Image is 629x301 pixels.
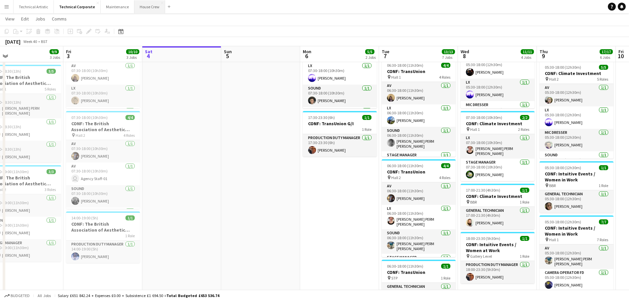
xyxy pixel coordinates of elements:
[5,16,15,22] span: View
[382,68,456,74] h3: CONF: TransUnion
[126,49,139,54] span: 10/10
[66,207,140,230] app-card-role: Stage Manager1/1
[520,115,529,120] span: 2/2
[125,215,135,220] span: 1/1
[387,264,423,269] span: 06:30-18:00 (11h30m)
[382,59,456,157] app-job-card: 06:30-18:00 (11h30m)4/4CONF: TransUnion Hall 14 RolesAV1/106:30-18:00 (11h30m)[PERSON_NAME]LX1/10...
[382,104,456,127] app-card-role: LX1/106:30-18:00 (11h30m)[PERSON_NAME]
[461,232,535,283] div: 18:00-23:30 (5h30m)1/1CONF: Intuitive Events / Women at Work Gallery Level1 RoleProduction Duty M...
[540,61,613,159] app-job-card: 05:30-18:00 (12h30m)5/5CONF: Climate Investment Hall 25 RolesAV1/105:30-18:00 (12h30m)[PERSON_NAM...
[125,233,135,238] span: 1 Role
[303,62,377,85] app-card-role: LX1/107:30-18:00 (10h30m)[PERSON_NAME]
[442,55,455,60] div: 7 Jobs
[144,52,153,60] span: 4
[303,121,377,127] h3: CONF: TransUnion G/I
[66,221,140,233] h3: CONF: The British Association of Aesthetic Plastic Surgeons
[387,63,423,68] span: 06:30-18:00 (11h30m)
[381,52,389,60] span: 7
[470,200,477,205] span: BBR
[599,65,608,70] span: 5/5
[303,134,377,157] app-card-role: Production Duty Manager1/117:30-23:30 (6h)[PERSON_NAME]
[65,52,71,60] span: 3
[461,79,535,101] app-card-role: LX1/105:30-18:00 (12h30m)[PERSON_NAME]
[382,229,456,254] app-card-role: Sound1/106:30-18:00 (11h30m)[PERSON_NAME] PERM [PERSON_NAME]
[442,49,455,54] span: 13/13
[382,182,456,205] app-card-role: AV1/106:30-18:00 (11h30m)[PERSON_NAME]
[45,87,56,92] span: 5 Roles
[540,151,613,174] app-card-role: Sound1/105:30-18:00 (12h30m)
[134,0,165,13] button: House Crew
[540,84,613,106] app-card-role: AV1/105:30-18:00 (12h30m)[PERSON_NAME]
[540,49,548,55] span: Thu
[545,165,581,170] span: 05:30-18:00 (12h30m)
[461,121,535,127] h3: CONF: Climate Investment
[391,75,401,80] span: Hall 1
[518,127,529,132] span: 2 Roles
[461,159,535,181] app-card-role: Stage Manager1/107:30-18:00 (10h30m)[PERSON_NAME]
[303,111,377,157] app-job-card: 17:30-23:30 (6h)1/1CONF: TransUnion G/I1 RoleProduction Duty Manager1/117:30-23:30 (6h)[PERSON_NAME]
[549,183,556,188] span: BBR
[66,111,140,209] app-job-card: 07:30-18:00 (10h30m)4/4CONF: The British Association of Aesthetic Plastic Surgeons Hall 24 RolesA...
[382,159,456,257] app-job-card: 06:30-18:00 (11h30m)4/4CONF: TransUnion Hall 24 RolesAV1/106:30-18:00 (11h30m)[PERSON_NAME]LX1/10...
[3,292,31,299] button: Budgeted
[597,77,608,82] span: 5 Roles
[35,16,45,22] span: Jobs
[47,169,56,174] span: 3/3
[36,293,52,298] span: All jobs
[540,269,613,291] app-card-role: Camera Operator FD1/105:30-18:00 (12h30m)[PERSON_NAME]
[14,0,54,13] button: Technical Artistic
[549,237,559,242] span: Hall 1
[66,211,140,263] div: 14:00-19:00 (5h)1/1CONF: The British Association of Aesthetic Plastic Surgeons1 RoleProduction Du...
[466,115,502,120] span: 07:30-18:00 (10h30m)
[466,236,500,241] span: 18:00-23:30 (5h30m)
[617,52,624,60] span: 10
[382,169,456,175] h3: CONF: TransUnion
[439,75,450,80] span: 4 Roles
[545,65,581,70] span: 05:30-18:00 (12h30m)
[382,254,456,276] app-card-role: Stage Manager1/1
[539,52,548,60] span: 9
[461,184,535,229] app-job-card: 17:00-21:30 (4h30m)1/1CONF: Climate Investment BBR1 RoleGeneral Technician1/117:00-21:30 (4h30m)[...
[223,52,232,60] span: 5
[125,115,135,120] span: 4/4
[618,49,624,55] span: Fri
[382,82,456,104] app-card-role: AV1/106:30-18:00 (11h30m)[PERSON_NAME]
[391,276,398,281] span: STP
[461,193,535,199] h3: CONF: Climate Investment
[461,134,535,159] app-card-role: LX1/107:30-18:00 (10h30m)[PERSON_NAME] PERM [PERSON_NAME]
[520,200,529,205] span: 1 Role
[540,171,613,183] h3: CONF: Intuitive Events / Women in Work
[382,205,456,229] app-card-role: LX1/106:30-18:00 (11h30m)[PERSON_NAME] PERM [PERSON_NAME]
[461,49,469,55] span: Wed
[66,140,140,163] app-card-role: AV1/107:30-18:00 (10h30m)[PERSON_NAME]
[66,185,140,207] app-card-role: Sound1/107:30-18:00 (10h30m)[PERSON_NAME]
[47,69,56,74] span: 5/5
[520,236,529,241] span: 1/1
[461,261,535,283] app-card-role: Production Duty Manager1/118:00-23:30 (5h30m)[PERSON_NAME]
[382,151,456,174] app-card-role: Stage Manager1/1
[470,127,480,132] span: Hall 1
[391,175,401,180] span: Hall 2
[366,55,376,60] div: 2 Jobs
[145,49,153,55] span: Sat
[599,165,608,170] span: 1/1
[123,133,135,138] span: 4 Roles
[50,55,60,60] div: 3 Jobs
[540,225,613,237] h3: CONF: Intuitive Events / Women in Work
[308,115,335,120] span: 17:30-23:30 (6h)
[600,49,613,54] span: 17/17
[362,115,371,120] span: 1/1
[18,15,31,23] a: Edit
[101,0,134,13] button: Maintenance
[441,276,450,281] span: 1 Role
[5,38,20,45] div: [DATE]
[66,62,140,85] app-card-role: AV1/107:30-18:00 (10h30m)[PERSON_NAME]
[439,175,450,180] span: 4 Roles
[66,241,140,263] app-card-role: Production Duty Manager1/114:00-19:00 (5h)[PERSON_NAME]
[224,49,232,55] span: Sun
